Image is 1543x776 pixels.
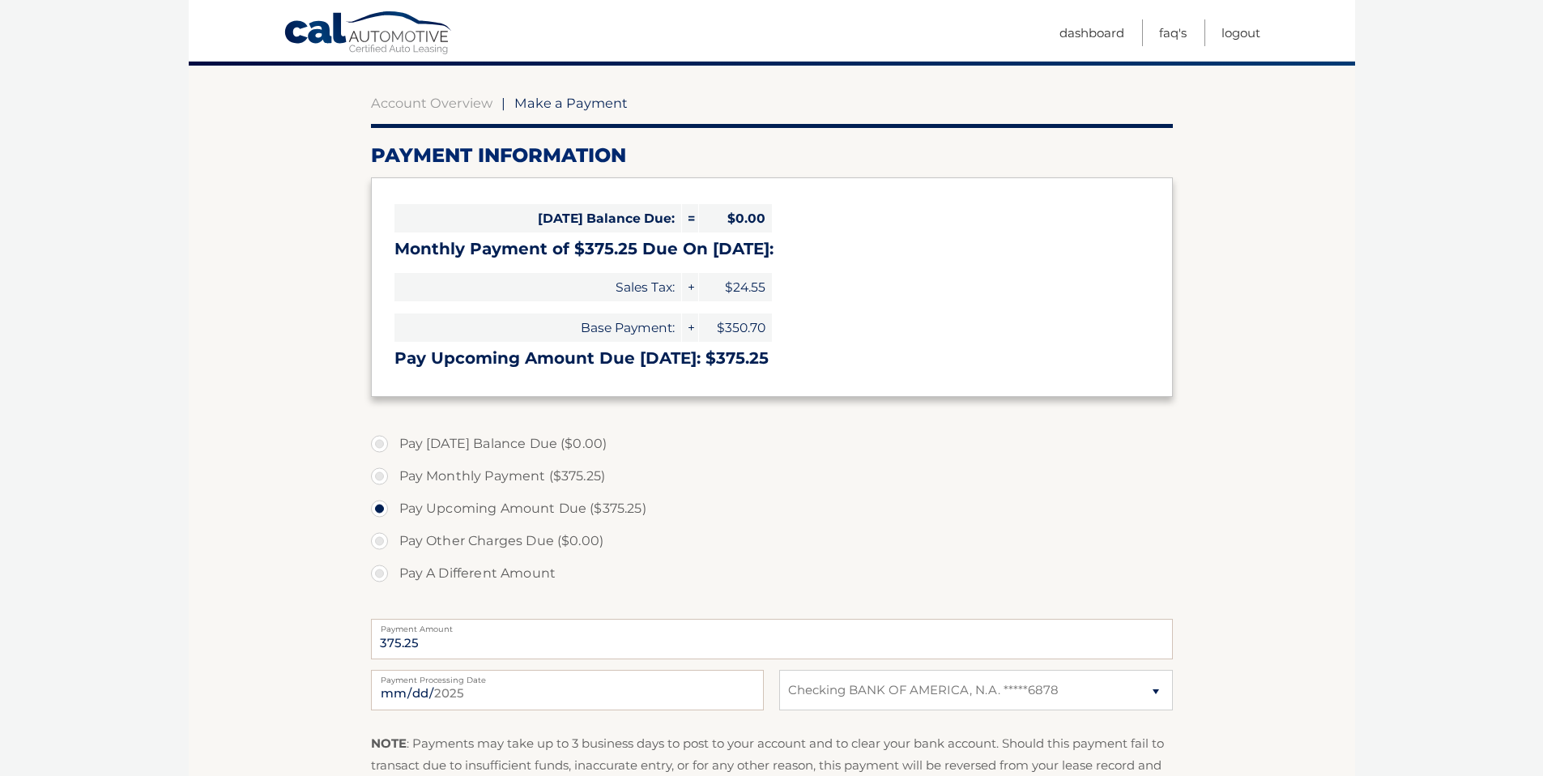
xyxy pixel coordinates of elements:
[371,428,1173,460] label: Pay [DATE] Balance Due ($0.00)
[371,670,764,710] input: Payment Date
[699,204,772,232] span: $0.00
[371,619,1173,632] label: Payment Amount
[371,95,492,111] a: Account Overview
[371,525,1173,557] label: Pay Other Charges Due ($0.00)
[1221,19,1260,46] a: Logout
[501,95,505,111] span: |
[699,313,772,342] span: $350.70
[371,619,1173,659] input: Payment Amount
[1059,19,1124,46] a: Dashboard
[371,460,1173,492] label: Pay Monthly Payment ($375.25)
[371,670,764,683] label: Payment Processing Date
[514,95,628,111] span: Make a Payment
[283,11,454,58] a: Cal Automotive
[394,204,681,232] span: [DATE] Balance Due:
[394,273,681,301] span: Sales Tax:
[699,273,772,301] span: $24.55
[371,143,1173,168] h2: Payment Information
[1159,19,1187,46] a: FAQ's
[371,557,1173,590] label: Pay A Different Amount
[682,204,698,232] span: =
[371,735,407,751] strong: NOTE
[394,348,1149,369] h3: Pay Upcoming Amount Due [DATE]: $375.25
[394,313,681,342] span: Base Payment:
[682,313,698,342] span: +
[371,492,1173,525] label: Pay Upcoming Amount Due ($375.25)
[682,273,698,301] span: +
[394,239,1149,259] h3: Monthly Payment of $375.25 Due On [DATE]:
